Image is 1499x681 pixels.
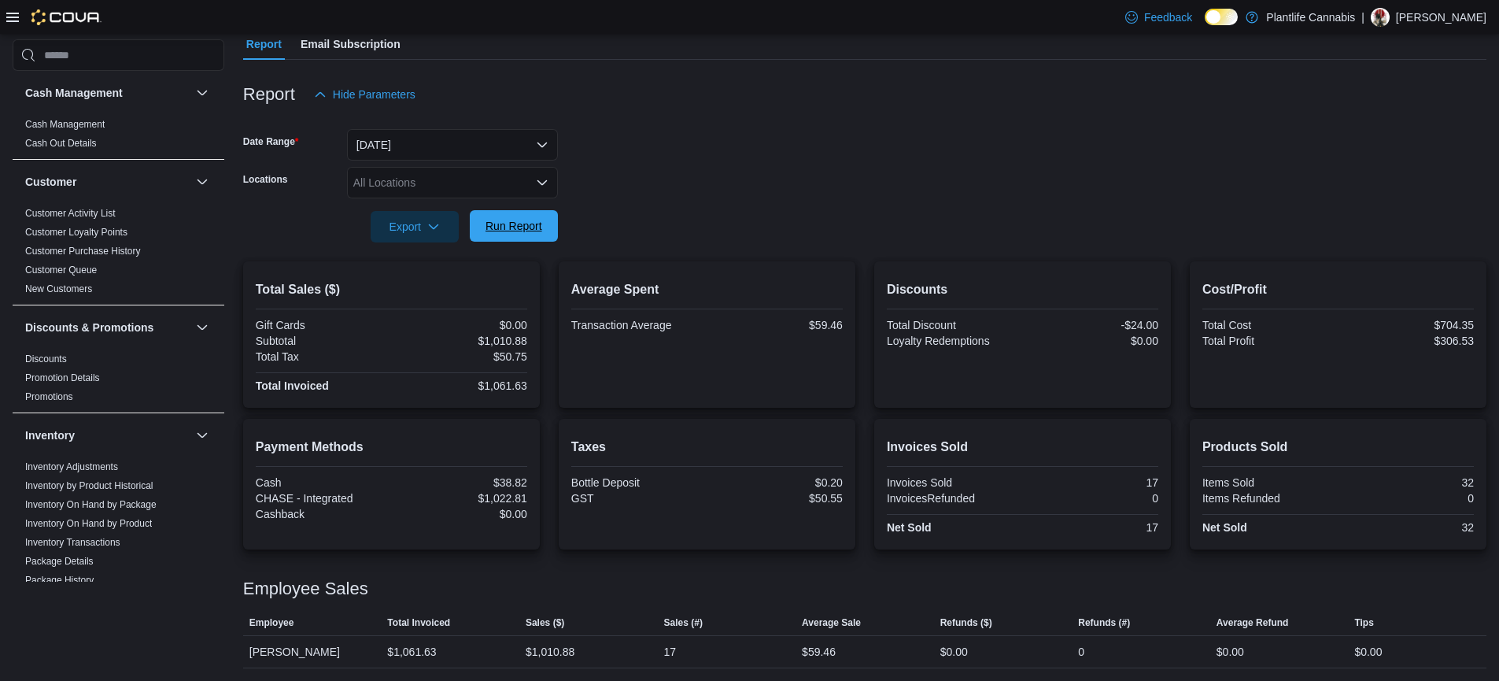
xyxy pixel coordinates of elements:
div: 17 [1025,476,1158,489]
span: Inventory Adjustments [25,461,118,473]
div: $0.20 [710,476,843,489]
div: Items Sold [1202,476,1335,489]
span: Email Subscription [301,28,401,60]
span: Refunds (#) [1078,616,1130,629]
div: $50.55 [710,492,843,505]
span: Inventory On Hand by Package [25,498,157,511]
h3: Report [243,85,295,104]
h2: Average Spent [571,280,843,299]
div: Sam Kovacs [1371,8,1390,27]
div: 32 [1341,521,1474,534]
a: Inventory by Product Historical [25,480,153,491]
div: $704.35 [1341,319,1474,331]
span: Package Details [25,555,94,568]
span: Tips [1354,616,1373,629]
span: Cash Out Details [25,137,97,150]
span: Sales (#) [664,616,703,629]
span: Inventory by Product Historical [25,479,153,492]
strong: Net Sold [887,521,932,534]
button: Inventory [193,426,212,445]
h2: Cost/Profit [1202,280,1474,299]
label: Date Range [243,135,299,148]
img: Cova [31,9,102,25]
div: $1,061.63 [387,642,436,661]
div: 0 [1341,492,1474,505]
div: Subtotal [256,335,389,347]
span: Cash Management [25,118,105,131]
span: Customer Loyalty Points [25,226,127,239]
div: 0 [1078,642,1084,661]
div: Loyalty Redemptions [887,335,1020,347]
strong: Net Sold [1202,521,1247,534]
button: Export [371,211,459,242]
a: Inventory Transactions [25,537,120,548]
strong: Total Invoiced [256,379,329,392]
div: Total Profit [1202,335,1335,347]
span: Dark Mode [1205,25,1205,26]
button: Discounts & Promotions [193,318,212,337]
span: Employee [249,616,294,629]
button: Customer [25,174,190,190]
input: Dark Mode [1205,9,1238,25]
div: Transaction Average [571,319,704,331]
h2: Taxes [571,438,843,457]
div: $1,010.88 [394,335,527,347]
div: $0.00 [394,508,527,520]
p: [PERSON_NAME] [1396,8,1486,27]
div: $50.75 [394,350,527,363]
div: $0.00 [1354,642,1382,661]
div: $0.00 [1025,335,1158,347]
a: Discounts [25,353,67,365]
div: Customer [13,204,224,305]
h3: Employee Sales [243,579,368,598]
span: Customer Purchase History [25,245,141,257]
a: Package Details [25,556,94,567]
h2: Discounts [887,280,1158,299]
div: $1,061.63 [394,379,527,392]
div: $0.00 [394,319,527,331]
div: Invoices Sold [887,476,1020,489]
div: $38.82 [394,476,527,489]
label: Locations [243,173,288,186]
span: Customer Queue [25,264,97,276]
a: Inventory On Hand by Package [25,499,157,510]
div: Gift Cards [256,319,389,331]
div: -$24.00 [1025,319,1158,331]
a: Promotion Details [25,372,100,383]
div: Total Tax [256,350,389,363]
a: Cash Out Details [25,138,97,149]
div: 32 [1341,476,1474,489]
button: Cash Management [25,85,190,101]
span: Report [246,28,282,60]
div: 17 [664,642,677,661]
div: 17 [1025,521,1158,534]
span: Sales ($) [526,616,564,629]
div: $0.00 [940,642,968,661]
div: $59.46 [802,642,836,661]
a: Customer Purchase History [25,246,141,257]
h3: Customer [25,174,76,190]
a: Cash Management [25,119,105,130]
button: Open list of options [536,176,548,189]
div: InvoicesRefunded [887,492,1020,505]
span: New Customers [25,283,92,295]
span: Discounts [25,353,67,365]
div: Total Discount [887,319,1020,331]
span: Average Refund [1217,616,1289,629]
span: Package History [25,574,94,587]
span: Average Sale [802,616,861,629]
h2: Total Sales ($) [256,280,527,299]
button: Inventory [25,427,190,443]
div: $0.00 [1217,642,1244,661]
span: Inventory Transactions [25,536,120,549]
a: Promotions [25,391,73,402]
h2: Invoices Sold [887,438,1158,457]
button: Run Report [470,210,558,242]
a: New Customers [25,283,92,294]
div: CHASE - Integrated [256,492,389,505]
div: [PERSON_NAME] [243,636,382,668]
a: Feedback [1119,2,1198,33]
div: Items Refunded [1202,492,1335,505]
h3: Inventory [25,427,75,443]
a: Customer Loyalty Points [25,227,127,238]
